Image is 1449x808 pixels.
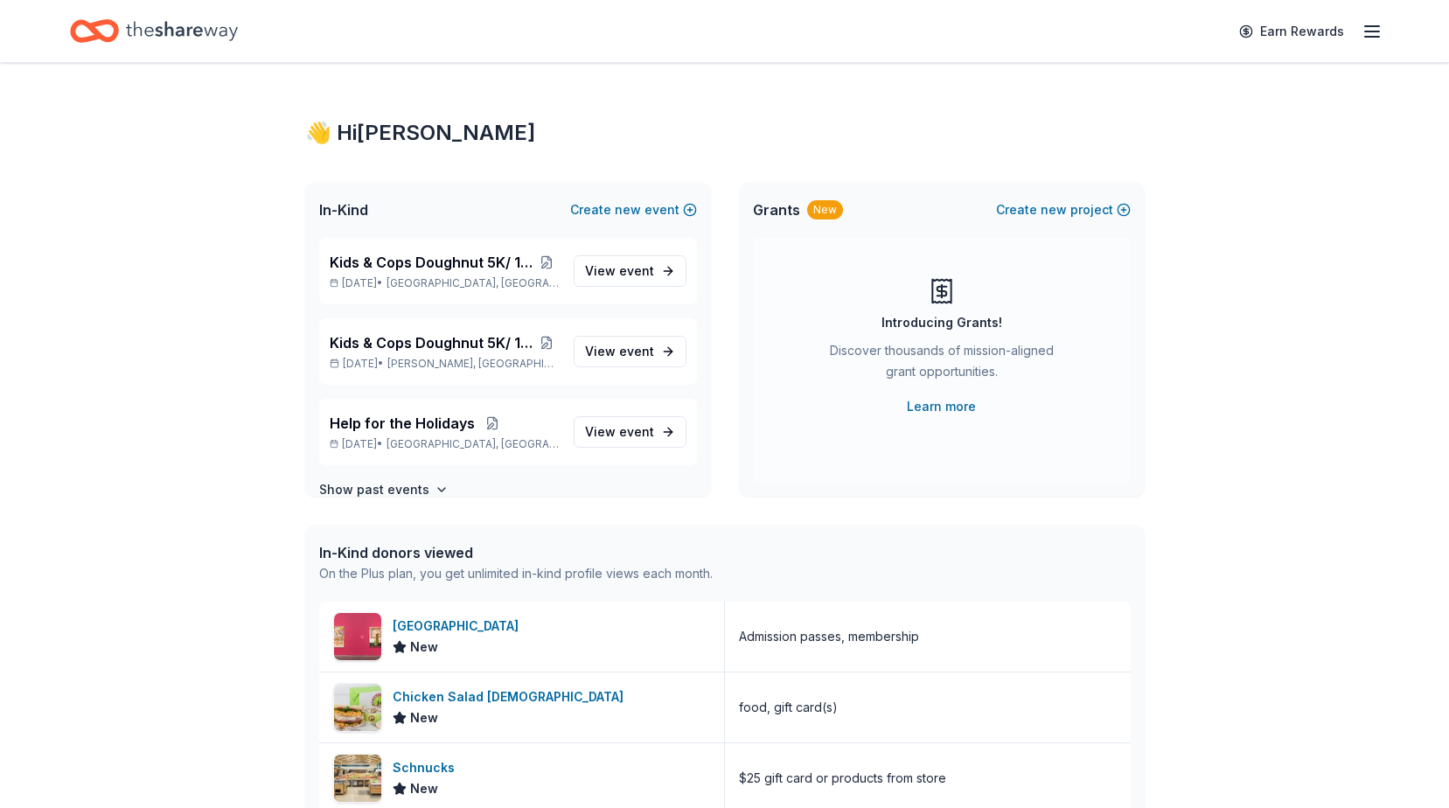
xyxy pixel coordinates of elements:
[410,707,438,728] span: New
[393,757,462,778] div: Schnucks
[739,626,919,647] div: Admission passes, membership
[319,542,713,563] div: In-Kind donors viewed
[334,613,381,660] img: Image for Museum of Contemporary Art Chicago
[393,686,630,707] div: Chicken Salad [DEMOGRAPHIC_DATA]
[753,199,800,220] span: Grants
[330,413,475,434] span: Help for the Holidays
[574,255,686,287] a: View event
[334,684,381,731] img: Image for Chicken Salad Chick
[996,199,1131,220] button: Createnewproject
[387,437,559,451] span: [GEOGRAPHIC_DATA], [GEOGRAPHIC_DATA]
[619,424,654,439] span: event
[619,263,654,278] span: event
[1041,199,1067,220] span: new
[319,563,713,584] div: On the Plus plan, you get unlimited in-kind profile views each month.
[585,341,654,362] span: View
[334,755,381,802] img: Image for Schnucks
[305,119,1145,147] div: 👋 Hi [PERSON_NAME]
[330,357,560,371] p: [DATE] •
[585,421,654,442] span: View
[739,768,946,789] div: $25 gift card or products from store
[330,276,560,290] p: [DATE] •
[823,340,1061,389] div: Discover thousands of mission-aligned grant opportunities.
[881,312,1002,333] div: Introducing Grants!
[570,199,697,220] button: Createnewevent
[1229,16,1355,47] a: Earn Rewards
[393,616,526,637] div: [GEOGRAPHIC_DATA]
[330,252,534,273] span: Kids & Cops Doughnut 5K/ 1 Mile Fun Walk
[574,336,686,367] a: View event
[807,200,843,219] div: New
[330,437,560,451] p: [DATE] •
[387,357,559,371] span: [PERSON_NAME], [GEOGRAPHIC_DATA]
[330,332,534,353] span: Kids & Cops Doughnut 5K/ 1 Mile Fun Walk
[387,276,559,290] span: [GEOGRAPHIC_DATA], [GEOGRAPHIC_DATA]
[319,479,429,500] h4: Show past events
[585,261,654,282] span: View
[70,10,238,52] a: Home
[319,199,368,220] span: In-Kind
[410,778,438,799] span: New
[907,396,976,417] a: Learn more
[410,637,438,658] span: New
[615,199,641,220] span: new
[574,416,686,448] a: View event
[619,344,654,359] span: event
[319,479,449,500] button: Show past events
[739,697,838,718] div: food, gift card(s)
